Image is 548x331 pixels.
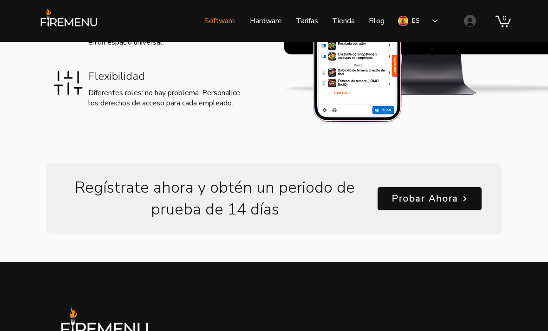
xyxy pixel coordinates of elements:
[75,177,355,221] span: Regístrate ahora y obtén un periodo de prueba de 14 días
[504,287,548,331] iframe: Wix Chat
[88,88,245,109] p: Diferentes roles: no hay problema. Personalice los derechos de acceso para cada empleado.
[37,7,101,34] img: FireMenu logo
[241,9,289,32] a: Hardware
[200,9,240,32] p: Software
[291,9,323,32] p: Tarifas
[502,14,506,22] text: 0
[245,9,287,32] p: Hardware
[398,16,408,26] img: Spanish
[327,9,359,32] p: Tienda
[496,14,511,27] a: Carrito con 0 ítems
[412,16,420,26] div: ES
[364,9,389,32] p: Blog
[362,9,391,32] a: Blog
[197,9,241,32] a: Software
[88,69,213,84] h3: Flexibilidad
[378,187,482,210] a: Probar Ahora
[129,9,391,32] nav: Sitio
[392,192,458,205] span: Probar Ahora
[325,9,362,32] a: Tienda
[289,9,325,32] a: Tarifas
[391,10,444,32] div: Language Selector: Spanish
